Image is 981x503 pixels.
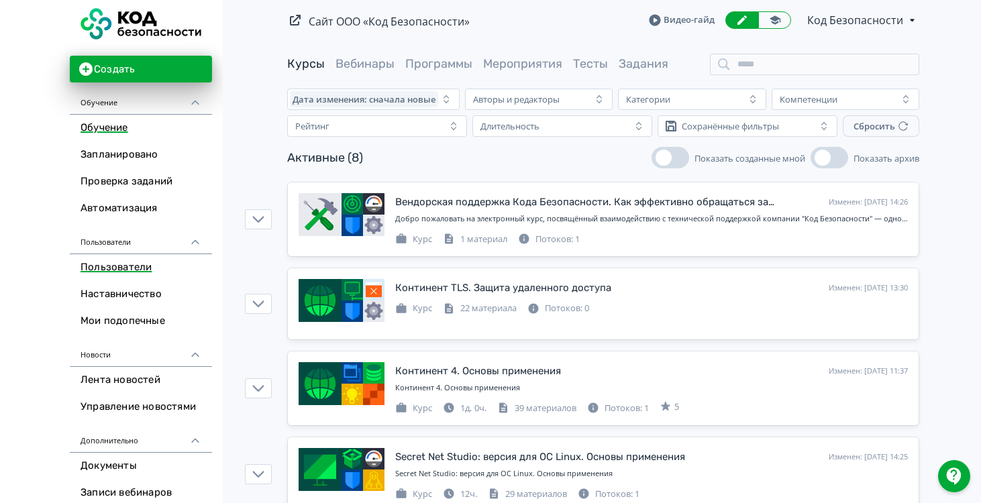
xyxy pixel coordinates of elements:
span: 12ч. [460,488,477,500]
div: Изменен: [DATE] 14:26 [829,197,908,208]
div: Курс [395,402,432,415]
span: Код Безопасности [807,12,905,28]
a: Документы [70,453,212,480]
div: Потоков: 1 [518,233,580,246]
div: Континент 4. Основы применения [395,382,908,394]
div: Изменен: [DATE] 14:25 [829,451,908,463]
button: Компетенции [772,89,919,110]
div: Курс [395,302,432,315]
button: Авторы и редакторы [465,89,613,110]
div: Рейтинг [295,121,329,131]
a: Сайт ООО «Код Безопасности» [309,14,470,29]
a: Пользователи [70,254,212,281]
div: Континент TLS. Защита удаленного доступа [395,280,611,296]
a: Наставничество [70,281,212,308]
span: Дата изменения: сначала новые [293,94,435,105]
div: Компетенции [780,94,837,105]
div: 22 материала [443,302,517,315]
button: Дата изменения: сначала новые [287,89,460,110]
div: Дополнительно [70,421,212,453]
a: Видео-гайд [649,13,715,27]
div: 1 материал [443,233,507,246]
div: Пользователи [70,222,212,254]
div: Secret Net Studio: версия для ОС Linux. Основы применения [395,468,908,480]
div: Изменен: [DATE] 13:30 [829,282,908,294]
a: Курсы [287,56,325,71]
div: Потоков: 1 [578,488,639,501]
img: https://files.teachbase.ru/system/account/56454/logo/medium-3f113473a9c3534d03366862fb48f339.png [81,8,201,40]
button: Длительность [472,115,652,137]
div: Новости [70,335,212,367]
span: Показать созданные мной [694,152,805,164]
a: Мероприятия [483,56,562,71]
button: Сохранённые фильтры [658,115,837,137]
div: Активные (8) [287,149,363,167]
span: Показать архив [854,152,919,164]
div: 29 материалов [488,488,567,501]
a: Проверка заданий [70,168,212,195]
div: Курс [395,488,432,501]
a: Автоматизация [70,195,212,222]
div: Курс [395,233,432,246]
div: 39 материалов [497,402,576,415]
span: 1д. [460,402,472,414]
a: Обучение [70,115,212,142]
div: Изменен: [DATE] 11:37 [829,366,908,377]
a: Запланировано [70,142,212,168]
div: Авторы и редакторы [473,94,560,105]
span: 5 [674,400,679,414]
div: Категории [626,94,670,105]
a: Вебинары [335,56,395,71]
a: Тесты [573,56,608,71]
div: Обучение [70,82,212,115]
div: Континент 4. Основы применения [395,364,561,379]
div: Потоков: 0 [527,302,589,315]
a: Переключиться в режим ученика [758,11,791,29]
div: Сохранённые фильтры [682,121,779,131]
button: Сбросить [843,115,919,137]
span: 0ч. [474,402,486,414]
button: Рейтинг [287,115,467,137]
a: Лента новостей [70,367,212,394]
a: Программы [405,56,472,71]
a: Мои подопечные [70,308,212,335]
div: Secret Net Studio: версия для ОС Linux. Основы применения [395,449,685,465]
div: Потоков: 1 [587,402,649,415]
div: Добро пожаловать на электронный курс, посвящённый взаимодействию с технической поддержкой компани... [395,213,908,225]
a: Задания [619,56,668,71]
div: Вендорская поддержка Кода Безопасности. Как эффективно обращаться за техподдержкой [395,194,774,210]
a: Управление новостями [70,394,212,421]
div: Длительность [480,121,539,131]
button: Создать [70,56,212,82]
button: Категории [618,89,766,110]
